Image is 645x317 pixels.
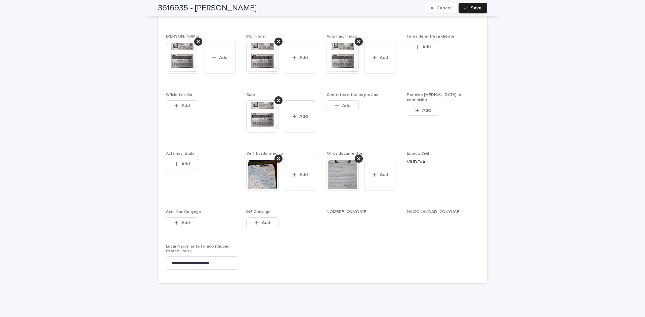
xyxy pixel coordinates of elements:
span: INE Titular [246,35,266,39]
button: Add [407,105,439,116]
button: Add [166,217,198,228]
span: Add [299,114,308,119]
span: Add [299,172,308,177]
span: Cancel [436,6,451,10]
button: Add [284,42,316,74]
span: Add [262,220,270,225]
span: Acta nac. finado [327,35,357,39]
span: Lugar Nacimiento Finado (Ciudad, Estado, País): [166,245,230,253]
span: Add [181,162,190,166]
span: Add [422,108,431,113]
span: Certificado médico [246,152,283,156]
span: NACIONALIDAD_CONYUGE [407,210,459,214]
span: [PERSON_NAME] [166,35,199,39]
span: Add [342,103,350,108]
button: Save [459,3,487,13]
button: Add [166,100,198,111]
button: Add [246,217,278,228]
span: Add [422,45,431,49]
span: Contratos o títulos previos [327,93,378,97]
button: Add [204,42,236,74]
button: Cancel [425,3,457,13]
span: Add [219,55,227,60]
p: - [327,217,399,224]
span: Add [380,172,388,177]
button: Add [166,159,198,169]
button: Add [407,42,439,52]
span: Curp [246,93,255,97]
span: Acta Nac Conyuge [166,210,201,214]
span: Otros documentos [327,152,363,156]
span: Firma de entrega cliente [407,35,455,39]
span: Estado Civil [407,152,429,156]
span: Oficio fiscalía [166,93,192,97]
button: Add [284,159,316,191]
span: Add [380,55,388,60]
span: Add [181,220,190,225]
button: Add [327,100,359,111]
p: VIUDO/A [407,159,479,166]
h2: 3616935 - [PERSON_NAME] [158,3,257,13]
p: - [407,217,479,224]
span: Permiso [MEDICAL_DATA]. o cremación [407,93,461,102]
span: NOMBRE_CONYUGE [327,210,366,214]
button: Add [284,100,316,133]
button: Add [364,159,396,191]
button: Add [364,42,396,74]
span: INE Conyuge [246,210,271,214]
span: Add [299,55,308,60]
span: Acta nac. titular [166,152,196,156]
span: Save [471,6,482,10]
span: Add [181,103,190,108]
